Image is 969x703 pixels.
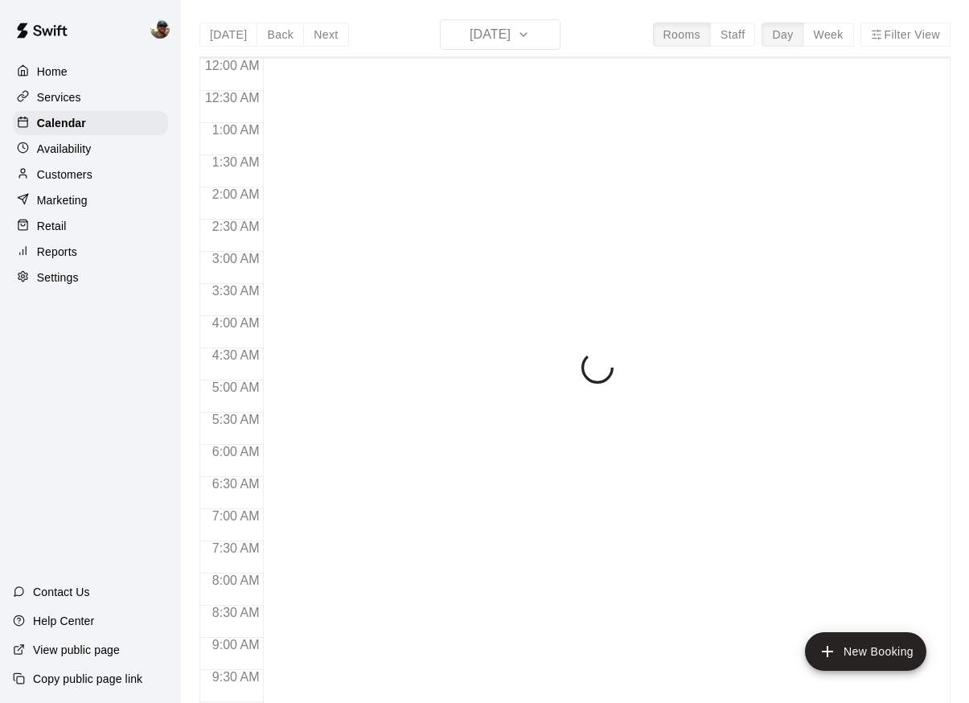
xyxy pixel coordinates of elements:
[208,155,264,169] span: 1:30 AM
[13,188,168,212] a: Marketing
[37,141,92,157] p: Availability
[208,541,264,555] span: 7:30 AM
[13,85,168,109] a: Services
[208,348,264,362] span: 4:30 AM
[805,632,926,671] button: add
[150,19,170,39] img: Ben Boykin
[37,89,81,105] p: Services
[208,220,264,233] span: 2:30 AM
[208,252,264,265] span: 3:00 AM
[37,218,67,234] p: Retail
[208,606,264,619] span: 8:30 AM
[33,642,120,658] p: View public page
[37,115,86,131] p: Calendar
[208,477,264,491] span: 6:30 AM
[37,244,77,260] p: Reports
[208,380,264,394] span: 5:00 AM
[33,584,90,600] p: Contact Us
[208,316,264,330] span: 4:00 AM
[37,166,92,183] p: Customers
[201,59,264,72] span: 12:00 AM
[13,137,168,161] a: Availability
[201,91,264,105] span: 12:30 AM
[208,509,264,523] span: 7:00 AM
[208,573,264,587] span: 8:00 AM
[208,638,264,652] span: 9:00 AM
[13,240,168,264] a: Reports
[147,13,181,45] div: Ben Boykin
[37,192,88,208] p: Marketing
[37,64,68,80] p: Home
[208,123,264,137] span: 1:00 AM
[13,111,168,135] a: Calendar
[208,187,264,201] span: 2:00 AM
[208,413,264,426] span: 5:30 AM
[208,284,264,298] span: 3:30 AM
[13,214,168,238] a: Retail
[33,613,94,629] p: Help Center
[37,269,79,286] p: Settings
[208,670,264,684] span: 9:30 AM
[13,162,168,187] a: Customers
[13,265,168,290] a: Settings
[13,60,168,84] a: Home
[33,671,142,687] p: Copy public page link
[208,445,264,458] span: 6:00 AM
